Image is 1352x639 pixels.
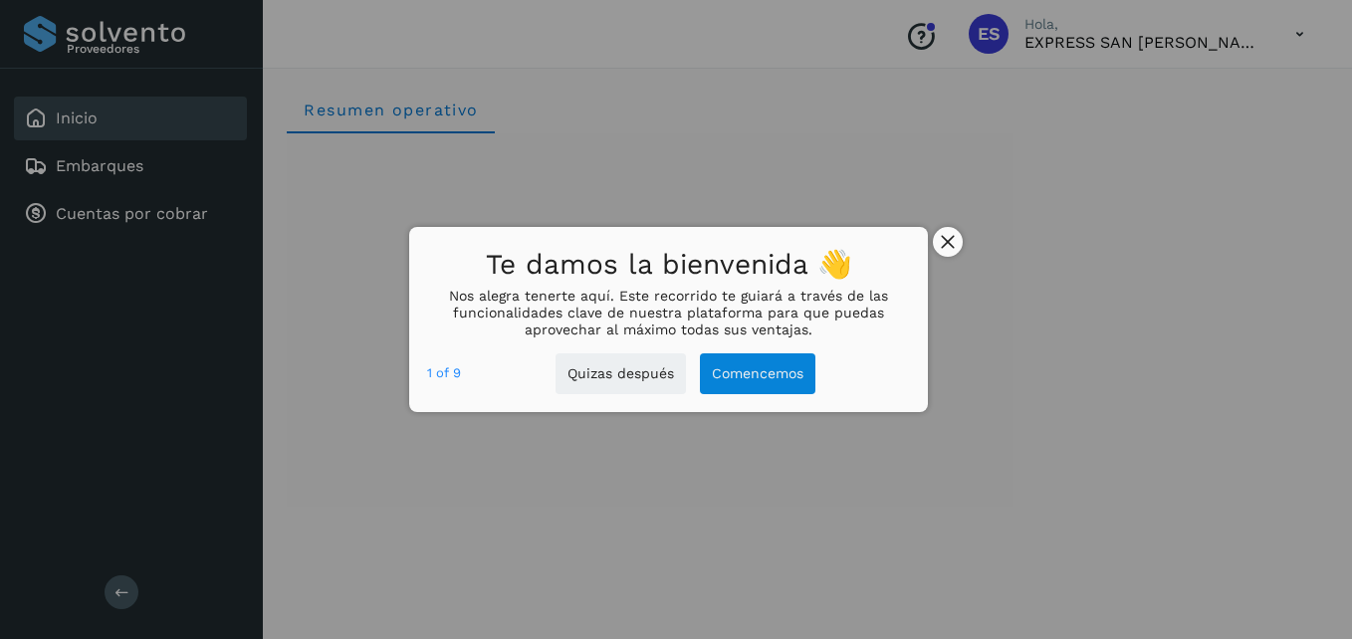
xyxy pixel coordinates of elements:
[556,353,686,394] button: Quizas después
[700,353,815,394] button: Comencemos
[427,362,461,384] div: 1 of 9
[409,227,928,412] div: Te damos la bienvenida 👋Nos alegra tenerte aquí. Este recorrido te guiará a través de las funcion...
[933,227,963,257] button: close,
[427,288,910,337] p: Nos alegra tenerte aquí. Este recorrido te guiará a través de las funcionalidades clave de nuestr...
[427,243,910,288] h1: Te damos la bienvenida 👋
[427,362,461,384] div: step 1 of 9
